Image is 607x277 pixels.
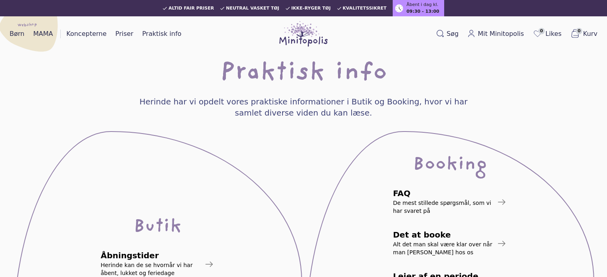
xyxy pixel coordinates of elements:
[576,28,582,34] span: 0
[30,28,56,40] a: MAMA
[226,6,279,11] span: Neutral vasket tøj
[220,61,387,86] h1: Praktisk info
[583,29,597,39] span: Kurv
[101,261,201,277] span: Herinde kan de se hvornår vi har åbent, lukket og feriedage
[279,21,328,47] img: Minitopolis logo
[139,28,184,40] a: Praktisk info
[390,186,510,218] a: FAQDe mest stillede spørgsmål, som vi har svaret på
[343,6,387,11] span: Kvalitetssikret
[546,29,562,39] span: Likes
[406,2,438,8] span: Åbent i dag kl.
[530,27,565,41] a: 0Likes
[125,96,482,118] h4: Herinde har vi opdelt vores praktiske informationer i Butik og Booking, hvor vi har samlet divers...
[101,251,201,259] span: Åbningstider
[393,231,494,239] span: Det at booke
[390,228,510,259] a: Det at bookeAlt det man skal være klar over når man [PERSON_NAME] hos os
[6,28,28,40] a: Børn
[567,27,601,41] button: 0Kurv
[112,28,136,40] a: Priser
[478,29,524,39] span: Mit Minitopolis
[538,28,545,34] span: 0
[168,6,214,11] span: Altid fair priser
[464,28,527,40] a: Mit Minitopolis
[433,28,462,40] button: Søg
[291,6,331,11] span: Ikke-ryger tøj
[447,29,459,39] span: Søg
[406,8,439,15] span: 09:30 - 13:00
[393,240,494,256] span: Alt det man skal være klar over når man [PERSON_NAME] hos os
[393,189,494,197] span: FAQ
[413,157,487,173] div: Booking
[393,199,494,215] span: De mest stillede spørgsmål, som vi har svaret på
[133,220,182,236] div: Butik
[63,28,110,40] a: Koncepterne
